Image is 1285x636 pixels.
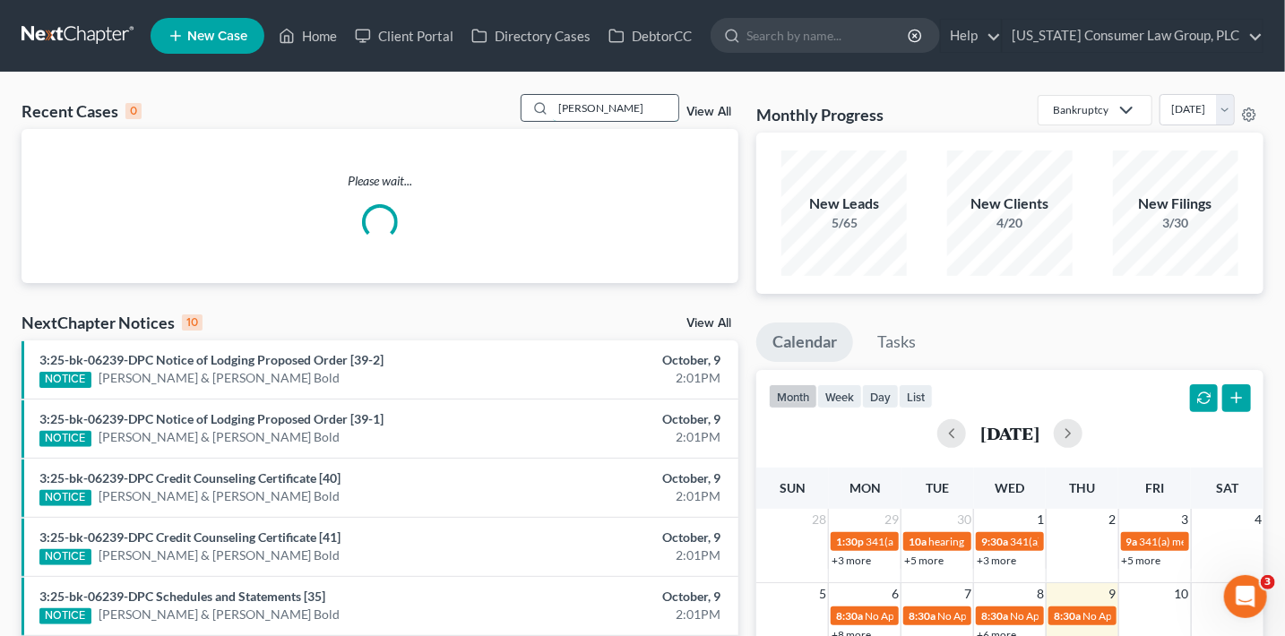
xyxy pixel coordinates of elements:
span: Mon [849,480,881,495]
div: 2:01PM [505,487,720,505]
div: 0 [125,103,142,119]
span: New Case [187,30,247,43]
a: Calendar [756,322,853,362]
div: 3/30 [1113,214,1238,232]
span: 28 [810,509,828,530]
div: 2:01PM [505,428,720,446]
span: 3 [1180,509,1191,530]
span: 341(a) meeting for [PERSON_NAME] [866,535,1039,548]
span: 5 [817,583,828,605]
span: 9a [1126,535,1138,548]
div: Recent Cases [22,100,142,122]
a: 3:25-bk-06239-DPC Notice of Lodging Proposed Order [39-2] [39,352,384,367]
span: 8:30a [1054,609,1081,623]
div: NOTICE [39,372,91,388]
div: October, 9 [505,351,720,369]
a: +3 more [977,554,1016,567]
span: Sun [780,480,806,495]
span: Fri [1145,480,1164,495]
div: NOTICE [39,549,91,565]
a: View All [686,106,731,118]
a: 3:25-bk-06239-DPC Credit Counseling Certificate [41] [39,529,341,545]
div: October, 9 [505,410,720,428]
div: NextChapter Notices [22,312,203,333]
div: NOTICE [39,431,91,447]
span: 341(a) meeting for [PERSON_NAME] & [PERSON_NAME] [1010,535,1278,548]
span: 7 [962,583,973,605]
a: DebtorCC [599,20,701,52]
span: 30 [955,509,973,530]
a: View All [686,317,731,330]
h2: [DATE] [980,424,1039,443]
a: [PERSON_NAME] & [PERSON_NAME] Bold [99,428,341,446]
div: New Clients [947,193,1073,214]
span: 3 [1261,575,1275,589]
span: 1 [1035,509,1046,530]
span: 4 [1253,509,1263,530]
span: No Appointments [1082,609,1166,623]
a: Home [270,20,346,52]
a: Directory Cases [462,20,599,52]
span: hearing for [PERSON_NAME] [928,535,1066,548]
a: +3 more [832,554,871,567]
p: Please wait... [22,172,738,190]
span: 8:30a [981,609,1008,623]
div: 5/65 [781,214,907,232]
div: 2:01PM [505,606,720,623]
span: Tue [926,480,949,495]
button: list [899,384,933,408]
div: October, 9 [505,529,720,546]
span: 2 [1108,509,1118,530]
span: 10a [909,535,927,548]
a: [PERSON_NAME] & [PERSON_NAME] Bold [99,369,341,387]
a: 3:25-bk-06239-DPC Notice of Lodging Proposed Order [39-1] [39,411,384,426]
iframe: Intercom live chat [1224,575,1267,618]
span: 10 [1173,583,1191,605]
a: [PERSON_NAME] & [PERSON_NAME] Bold [99,546,341,564]
span: 6 [890,583,901,605]
span: 29 [883,509,901,530]
div: 10 [182,314,203,331]
div: New Leads [781,193,907,214]
span: No Appointments [865,609,948,623]
div: October, 9 [505,469,720,487]
div: NOTICE [39,608,91,624]
div: 2:01PM [505,546,720,564]
div: Bankruptcy [1053,102,1108,117]
span: Sat [1216,480,1238,495]
span: No Appointments [1010,609,1093,623]
button: day [862,384,899,408]
span: Thu [1069,480,1095,495]
span: 9 [1108,583,1118,605]
span: Wed [996,480,1025,495]
a: +5 more [1122,554,1161,567]
a: 3:25-bk-06239-DPC Schedules and Statements [35] [39,589,325,604]
button: month [769,384,817,408]
a: [PERSON_NAME] & [PERSON_NAME] Bold [99,487,341,505]
button: week [817,384,862,408]
a: 3:25-bk-06239-DPC Credit Counseling Certificate [40] [39,470,341,486]
a: [PERSON_NAME] & [PERSON_NAME] Bold [99,606,341,623]
a: Client Portal [346,20,462,52]
h3: Monthly Progress [756,104,884,125]
input: Search by name... [553,95,678,121]
span: 9:30a [981,535,1008,548]
span: 8:30a [909,609,936,623]
div: 2:01PM [505,369,720,387]
a: Tasks [861,322,932,362]
input: Search by name... [746,19,910,52]
div: October, 9 [505,588,720,606]
a: Help [941,20,1001,52]
span: 8:30a [836,609,863,623]
span: 1:30p [836,535,864,548]
span: 8 [1035,583,1046,605]
a: +5 more [904,554,944,567]
div: NOTICE [39,490,91,506]
div: New Filings [1113,193,1238,214]
div: 4/20 [947,214,1073,232]
span: No Appointments [937,609,1021,623]
a: [US_STATE] Consumer Law Group, PLC [1003,20,1263,52]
